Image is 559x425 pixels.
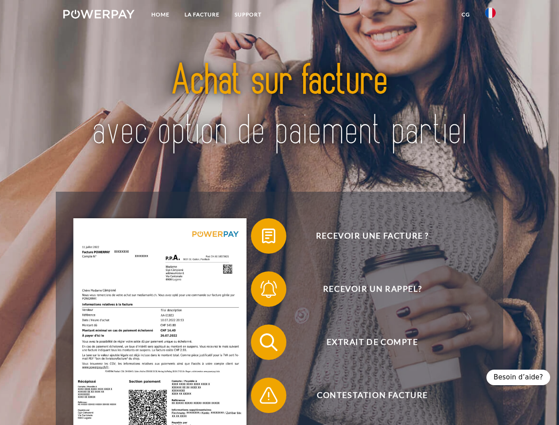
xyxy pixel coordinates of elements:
img: qb_search.svg [258,331,280,353]
span: Recevoir un rappel? [264,271,481,307]
img: qb_bill.svg [258,225,280,247]
a: LA FACTURE [177,7,227,23]
img: logo-powerpay-white.svg [63,10,135,19]
a: Support [227,7,269,23]
button: Contestation Facture [251,378,481,413]
span: Recevoir une facture ? [264,218,481,254]
button: Extrait de compte [251,325,481,360]
img: qb_bell.svg [258,278,280,300]
span: Contestation Facture [264,378,481,413]
img: fr [485,8,496,18]
img: title-powerpay_fr.svg [85,42,474,170]
span: Extrait de compte [264,325,481,360]
a: Home [144,7,177,23]
div: Besoin d’aide? [486,370,550,385]
img: qb_warning.svg [258,384,280,406]
a: CG [454,7,478,23]
button: Recevoir un rappel? [251,271,481,307]
button: Recevoir une facture ? [251,218,481,254]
